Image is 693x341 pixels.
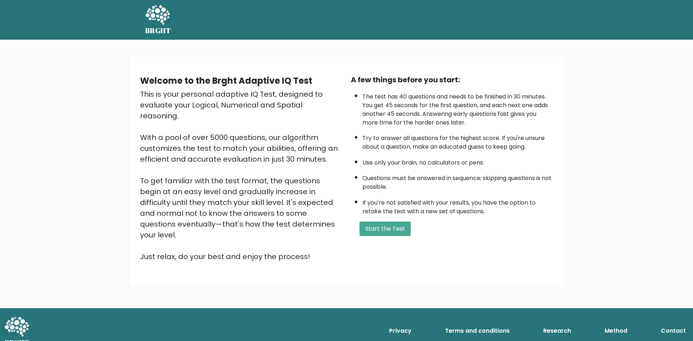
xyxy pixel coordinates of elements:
a: Terms and conditions [442,324,513,338]
h5: BRGHT [145,26,171,35]
a: Privacy [386,324,414,338]
div: A few things before you start: [351,74,553,85]
div: This is your personal adaptive IQ Test, designed to evaluate your Logical, Numerical and Spatial ... [140,89,342,262]
li: The test has 40 questions and needs to be finished in 30 minutes. You get 45 seconds for the firs... [362,89,553,127]
a: Contact [658,324,689,338]
li: Questions must be answered in sequence; skipping questions is not possible. [362,170,553,191]
a: Research [540,324,574,338]
a: BRGHT [145,3,171,37]
button: Start the Test [359,222,411,236]
a: Method [602,324,630,338]
li: If you're not satisfied with your results, you have the option to retake the test with a new set ... [362,195,553,216]
b: Welcome to the Brght Adaptive IQ Test [140,75,312,87]
li: Use only your brain, no calculators or pens. [362,155,553,167]
li: Try to answer all questions for the highest score. If you're unsure about a question, make an edu... [362,130,553,151]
